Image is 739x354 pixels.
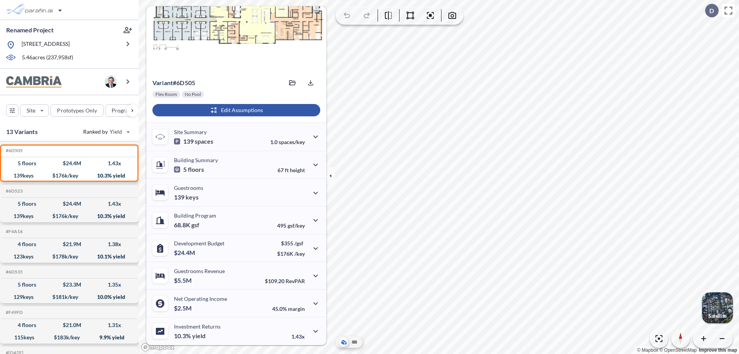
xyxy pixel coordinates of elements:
[702,292,733,323] img: Switcher Image
[339,337,348,347] button: Aerial View
[4,188,23,194] h5: Click to copy the code
[4,229,23,234] h5: Click to copy the code
[174,212,216,219] p: Building Program
[709,7,714,14] p: D
[174,332,206,340] p: 10.3%
[277,222,305,229] p: 495
[6,127,38,136] p: 13 Variants
[277,240,305,247] p: $355
[105,104,147,117] button: Program
[174,295,227,302] p: Net Operating Income
[174,277,193,284] p: $5.5M
[4,310,23,315] h5: Click to copy the code
[174,193,199,201] p: 139
[294,250,305,257] span: /key
[6,76,62,88] img: BrandImage
[4,148,23,153] h5: Click to copy the code
[174,304,193,312] p: $2.5M
[152,104,320,116] button: Edit Assumptions
[57,107,97,114] p: Prototypes Only
[192,332,206,340] span: yield
[286,278,305,284] span: RevPAR
[174,157,218,163] p: Building Summary
[278,167,305,173] p: 67
[174,249,196,257] p: $24.4M
[659,347,697,353] a: OpenStreetMap
[285,167,289,173] span: ft
[350,337,359,347] button: Site Plan
[22,54,73,62] p: 5.46 acres ( 237,958 sf)
[272,305,305,312] p: 45.0%
[105,75,117,88] img: user logo
[290,167,305,173] span: height
[110,128,122,136] span: Yield
[288,305,305,312] span: margin
[708,313,727,319] p: Satellite
[174,323,221,330] p: Investment Returns
[699,347,737,353] a: Improve this map
[174,185,203,191] p: Guestrooms
[270,139,305,145] p: 1.0
[191,221,199,229] span: gsf
[22,40,70,50] p: [STREET_ADDRESS]
[152,79,173,86] span: Variant
[185,91,201,97] p: No Pool
[141,343,175,352] a: Mapbox homepage
[112,107,133,114] p: Program
[174,166,204,173] p: 5
[20,104,49,117] button: Site
[155,91,177,97] p: Flex Room
[174,129,207,135] p: Site Summary
[288,222,305,229] span: gsf/key
[291,333,305,340] p: 1.43x
[174,268,225,274] p: Guestrooms Revenue
[702,292,733,323] button: Switcher ImageSatellite
[4,269,23,275] h5: Click to copy the code
[152,79,195,87] p: # 6d505
[50,104,104,117] button: Prototypes Only
[77,126,135,138] button: Ranked by Yield
[174,221,199,229] p: 68.8K
[195,138,213,145] span: spaces
[186,193,199,201] span: keys
[294,240,303,247] span: /gsf
[27,107,35,114] p: Site
[277,250,305,257] p: $176K
[174,138,213,145] p: 139
[637,347,658,353] a: Mapbox
[174,240,224,247] p: Development Budget
[188,166,204,173] span: floors
[6,26,54,34] p: Renamed Project
[279,139,305,145] span: spaces/key
[265,278,305,284] p: $109.20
